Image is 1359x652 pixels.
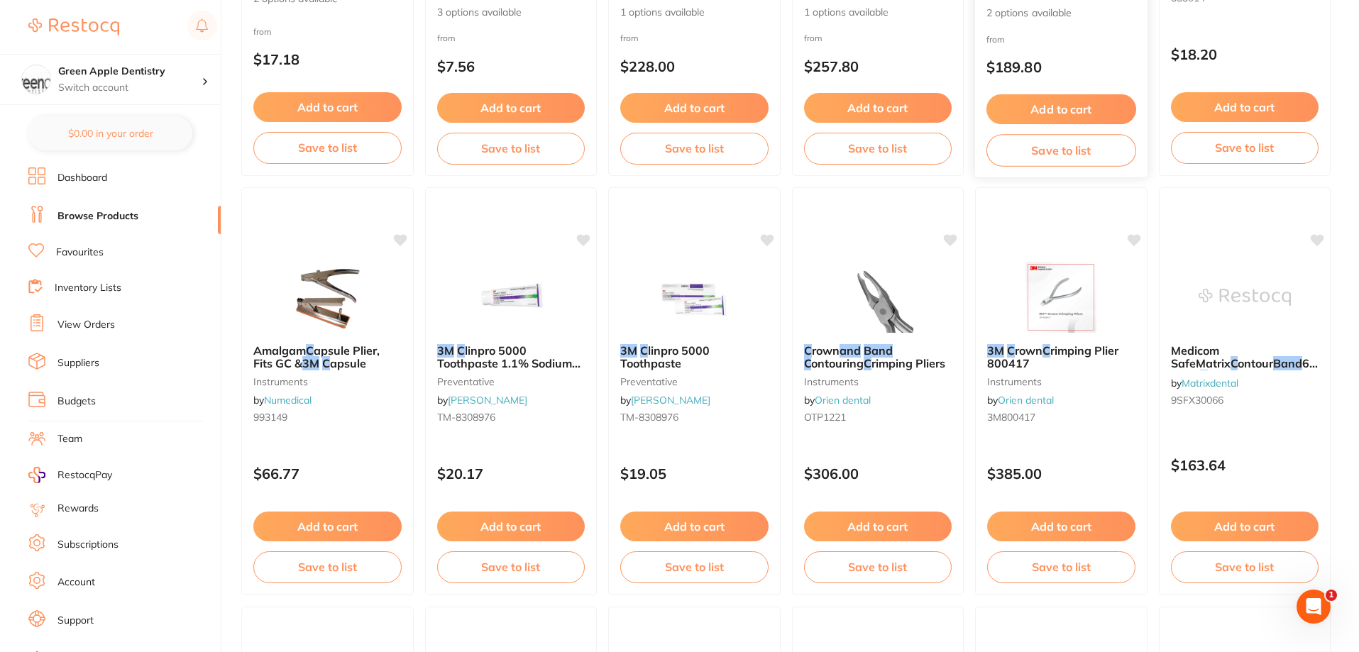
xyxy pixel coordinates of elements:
img: Crown and Band Contouring Crimping Pliers [832,262,924,333]
button: Add to cart [620,93,769,123]
span: 1 [1326,590,1337,601]
a: Team [57,432,82,446]
em: 3M [437,343,454,358]
em: 3M [620,343,637,358]
span: 2 options available [986,6,1136,20]
p: $66.77 [253,465,402,482]
em: C [864,356,871,370]
img: RestocqPay [28,467,45,483]
a: Account [57,575,95,590]
a: Restocq Logo [28,11,119,43]
img: Green Apple Dentistry [22,65,50,94]
b: Medicom SafeMatrix Contour Band 6.0mm Wide Clear (50/pcs) Purple 30066 [1171,344,1319,370]
p: $20.17 [437,465,585,482]
b: Amalgam Capsule Plier, Fits GC & 3M Capsule [253,344,402,370]
button: Add to cart [620,512,769,541]
button: Save to list [253,551,402,582]
p: $306.00 [804,465,952,482]
a: Suppliers [57,356,99,370]
em: and [840,343,861,358]
em: C [322,356,330,370]
span: 3M800417 [987,411,1035,424]
b: 3M Clinpro 5000 Toothpaste [620,344,769,370]
span: TM-8308976 [437,411,495,424]
img: 3M Clinpro 5000 Toothpaste [648,262,740,333]
span: by [804,394,871,407]
button: Save to list [620,551,769,582]
small: instruments [987,376,1135,387]
span: ontouring [811,356,864,370]
button: Add to cart [987,512,1135,541]
p: $7.56 [437,58,585,74]
span: OTP1221 [804,411,846,424]
a: Dashboard [57,171,107,185]
span: linpro 5000 Toothpaste [620,343,710,370]
span: Medicom SafeMatrix [1171,343,1231,370]
button: Add to cart [804,93,952,123]
span: by [620,394,710,407]
img: 3M Crown Crimping Plier 800417 [1015,262,1107,333]
button: Save to list [986,134,1136,166]
span: from [986,33,1005,44]
span: from [804,33,822,43]
em: C [1231,356,1238,370]
iframe: Intercom live chat [1297,590,1331,624]
span: apsule Plier, Fits GC & [253,343,380,370]
button: Save to list [437,133,585,164]
span: by [437,394,527,407]
p: $19.05 [620,465,769,482]
a: [PERSON_NAME] [631,394,710,407]
span: rimping Pliers [871,356,945,370]
b: 3M Clinpro 5000 Toothpaste 1.1% Sodium Fluroide 113g [437,344,585,370]
p: $385.00 [987,465,1135,482]
button: Add to cart [1171,512,1319,541]
em: C [457,343,465,358]
a: Orien dental [998,394,1054,407]
img: Medicom SafeMatrix Contour Band 6.0mm Wide Clear (50/pcs) Purple 30066 [1199,262,1291,333]
span: 993149 [253,411,287,424]
span: ontour [1238,356,1273,370]
em: Band [864,343,893,358]
button: Save to list [253,132,402,163]
span: 1 options available [620,6,769,20]
small: instruments [804,376,952,387]
em: C [804,356,811,370]
span: rimping Plier 800417 [987,343,1118,370]
button: Save to list [1171,132,1319,163]
p: $18.20 [1171,46,1319,62]
button: Save to list [1171,551,1319,582]
p: $257.80 [804,58,952,74]
em: 3M [302,356,319,370]
b: Crown and Band Contouring Crimping Pliers [804,344,952,370]
button: Save to list [804,133,952,164]
a: Budgets [57,394,96,409]
span: from [437,33,456,43]
button: Save to list [620,133,769,164]
small: preventative [437,376,585,387]
p: $189.80 [986,59,1136,75]
button: Add to cart [253,512,402,541]
b: 3M Crown Crimping Plier 800417 [987,344,1135,370]
img: 3M Clinpro 5000 Toothpaste 1.1% Sodium Fluroide 113g [465,262,557,333]
button: Add to cart [986,94,1136,125]
em: C [640,343,648,358]
p: Switch account [58,81,202,95]
span: by [253,394,312,407]
span: by [1171,377,1238,389]
span: rown [812,343,840,358]
a: Inventory Lists [55,281,121,295]
em: C [1007,343,1015,358]
a: Numedical [264,394,312,407]
button: Save to list [804,551,952,582]
em: C [804,343,812,358]
button: Add to cart [1171,92,1319,122]
span: 1 options available [804,6,952,20]
a: RestocqPay [28,467,112,483]
img: Restocq Logo [28,18,119,35]
a: Browse Products [57,209,138,223]
small: preventative [620,376,769,387]
button: $0.00 in your order [28,116,192,150]
span: 9SFX30066 [1171,394,1223,407]
a: Rewards [57,502,99,516]
p: $163.64 [1171,457,1319,473]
